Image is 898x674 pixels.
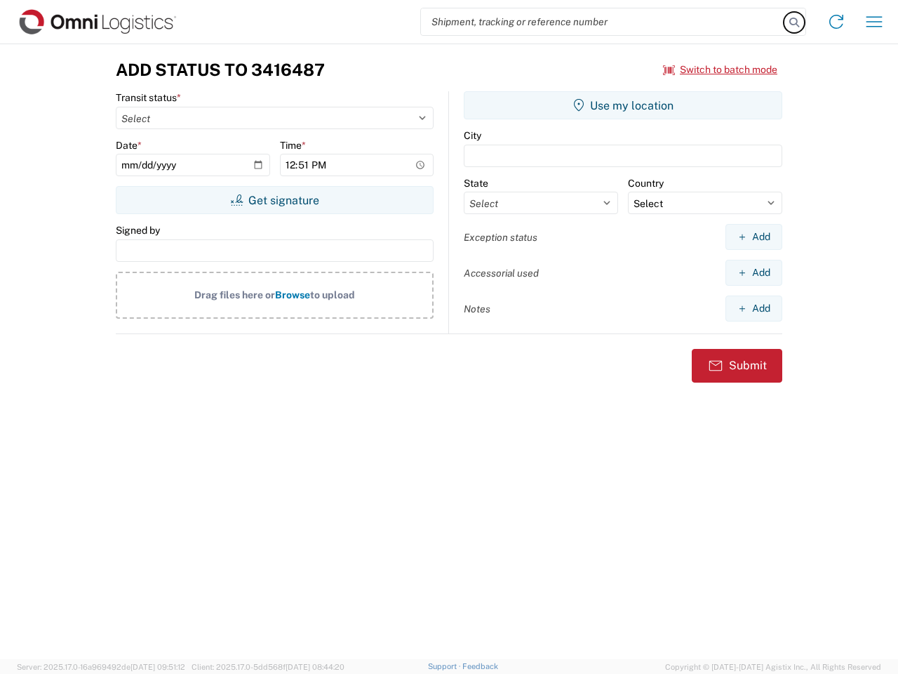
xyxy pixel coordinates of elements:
[725,296,782,322] button: Add
[286,663,344,671] span: [DATE] 08:44:20
[725,260,782,286] button: Add
[663,58,777,81] button: Switch to batch mode
[428,662,463,670] a: Support
[275,289,310,300] span: Browse
[464,231,537,244] label: Exception status
[17,663,185,671] span: Server: 2025.17.0-16a969492de
[116,60,325,80] h3: Add Status to 3416487
[665,661,881,673] span: Copyright © [DATE]-[DATE] Agistix Inc., All Rights Reserved
[462,662,498,670] a: Feedback
[116,186,434,214] button: Get signature
[692,349,782,383] button: Submit
[194,289,275,300] span: Drag files here or
[628,177,664,190] label: Country
[116,224,160,237] label: Signed by
[116,139,142,152] label: Date
[464,267,539,279] label: Accessorial used
[280,139,306,152] label: Time
[464,177,488,190] label: State
[116,91,181,104] label: Transit status
[464,303,490,315] label: Notes
[130,663,185,671] span: [DATE] 09:51:12
[464,91,782,119] button: Use my location
[310,289,355,300] span: to upload
[464,129,481,142] label: City
[192,663,344,671] span: Client: 2025.17.0-5dd568f
[725,224,782,250] button: Add
[421,8,784,35] input: Shipment, tracking or reference number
